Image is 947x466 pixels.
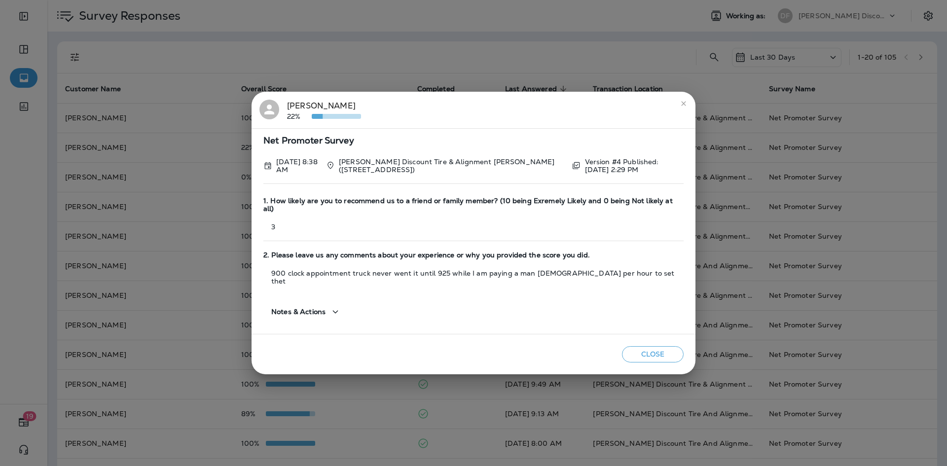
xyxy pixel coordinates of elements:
[263,269,684,285] p: 900 clock appointment truck never went it until 925 while I am paying a man [DEMOGRAPHIC_DATA] pe...
[271,308,326,316] span: Notes & Actions
[263,298,349,326] button: Notes & Actions
[287,112,312,120] p: 22%
[276,158,318,174] p: Sep 15, 2025 8:38 AM
[263,251,684,259] span: 2. Please leave us any comments about your experience or why you provided the score you did.
[339,158,564,174] p: [PERSON_NAME] Discount Tire & Alignment [PERSON_NAME] ([STREET_ADDRESS])
[287,100,361,120] div: [PERSON_NAME]
[585,158,684,174] p: Version #4 Published: [DATE] 2:29 PM
[622,346,684,362] button: Close
[676,96,692,111] button: close
[263,197,684,214] span: 1. How likely are you to recommend us to a friend or family member? (10 being Exremely Likely and...
[263,137,684,145] span: Net Promoter Survey
[263,223,684,231] p: 3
